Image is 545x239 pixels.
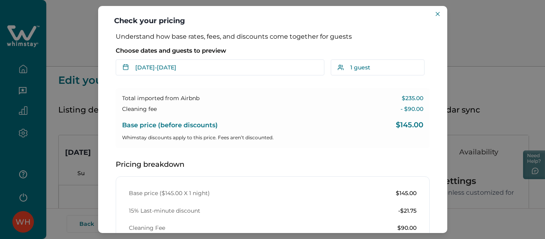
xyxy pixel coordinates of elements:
[402,95,423,103] p: $235.00
[401,105,423,113] p: - $90.00
[116,47,430,55] p: Choose dates and guests to preview
[116,59,324,75] button: [DATE]-[DATE]
[331,59,430,75] button: 1 guest
[122,95,199,103] p: Total imported from Airbnb
[331,59,425,75] button: 1 guest
[396,121,423,129] p: $145.00
[398,207,417,215] p: -$21.75
[122,105,157,113] p: Cleaning fee
[129,224,165,232] p: Cleaning Fee
[129,207,200,215] p: 15% Last-minute discount
[433,9,442,19] button: Close
[122,134,423,142] p: Whimstay discounts apply to this price. Fees aren’t discounted.
[116,33,430,41] p: Understand how base rates, fees, and discounts come together for guests
[98,6,447,33] header: Check your pricing
[397,224,417,232] p: $90.00
[116,161,430,169] p: Pricing breakdown
[129,190,210,198] p: Base price ($145.00 X 1 night)
[396,190,417,198] p: $145.00
[122,121,218,129] p: Base price (before discounts)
